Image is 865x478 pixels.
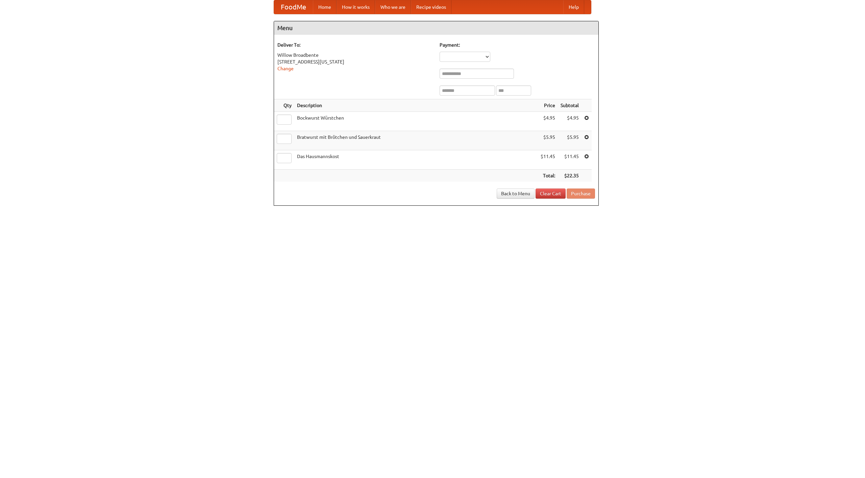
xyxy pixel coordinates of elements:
[337,0,375,14] a: How it works
[440,42,595,48] h5: Payment:
[294,150,538,170] td: Das Hausmannskost
[538,112,558,131] td: $4.95
[558,150,582,170] td: $11.45
[411,0,451,14] a: Recipe videos
[558,170,582,182] th: $22.35
[536,188,566,199] a: Clear Cart
[277,52,433,58] div: Willow Broadbente
[277,66,294,71] a: Change
[558,99,582,112] th: Subtotal
[313,0,337,14] a: Home
[558,131,582,150] td: $5.95
[294,131,538,150] td: Bratwurst mit Brötchen und Sauerkraut
[538,131,558,150] td: $5.95
[538,170,558,182] th: Total:
[294,112,538,131] td: Bockwurst Würstchen
[277,58,433,65] div: [STREET_ADDRESS][US_STATE]
[274,21,598,35] h4: Menu
[277,42,433,48] h5: Deliver To:
[274,0,313,14] a: FoodMe
[375,0,411,14] a: Who we are
[563,0,584,14] a: Help
[497,188,535,199] a: Back to Menu
[294,99,538,112] th: Description
[274,99,294,112] th: Qty
[538,150,558,170] td: $11.45
[538,99,558,112] th: Price
[558,112,582,131] td: $4.95
[567,188,595,199] button: Purchase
